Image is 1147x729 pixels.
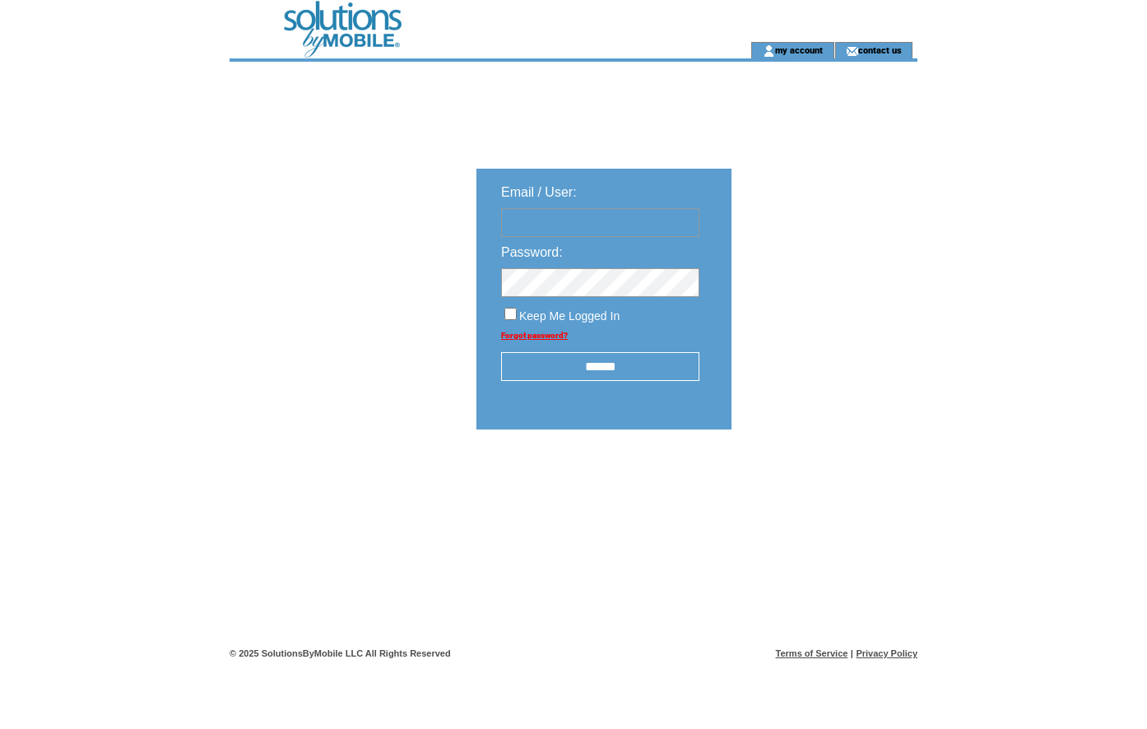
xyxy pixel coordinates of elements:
[763,44,775,58] img: account_icon.gif
[501,331,568,340] a: Forgot password?
[846,44,858,58] img: contact_us_icon.gif
[501,245,563,259] span: Password:
[230,648,451,658] span: © 2025 SolutionsByMobile LLC All Rights Reserved
[779,471,861,491] img: transparent.png
[501,185,577,199] span: Email / User:
[856,648,917,658] a: Privacy Policy
[775,44,823,55] a: my account
[519,309,620,323] span: Keep Me Logged In
[851,648,853,658] span: |
[858,44,902,55] a: contact us
[776,648,848,658] a: Terms of Service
